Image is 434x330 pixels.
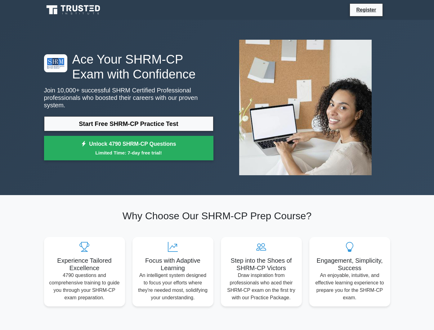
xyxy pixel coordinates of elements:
h2: Why Choose Our SHRM-CP Prep Course? [44,210,390,222]
a: Unlock 4790 SHRM-CP QuestionsLimited Time: 7-day free trial! [44,136,213,161]
p: An intelligent system designed to focus your efforts where they're needed most, solidifying your ... [137,272,208,301]
p: 4790 questions and comprehensive training to guide you through your SHRM-CP exam preparation. [49,272,120,301]
h5: Engagement, Simplicity, Success [314,257,385,272]
h5: Step into the Shoes of SHRM-CP Victors [226,257,297,272]
p: Draw inspiration from professionals who aced their SHRM-CP exam on the first try with our Practic... [226,272,297,301]
a: Register [352,6,380,14]
h1: Ace Your SHRM-CP Exam with Confidence [44,52,213,82]
a: Start Free SHRM-CP Practice Test [44,116,213,131]
h5: Focus with Adaptive Learning [137,257,208,272]
small: Limited Time: 7-day free trial! [52,149,206,156]
p: Join 10,000+ successful SHRM Certified Professional professionals who boosted their careers with ... [44,87,213,109]
h5: Experience Tailored Excellence [49,257,120,272]
p: An enjoyable, intuitive, and effective learning experience to prepare you for the SHRM-CP exam. [314,272,385,301]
